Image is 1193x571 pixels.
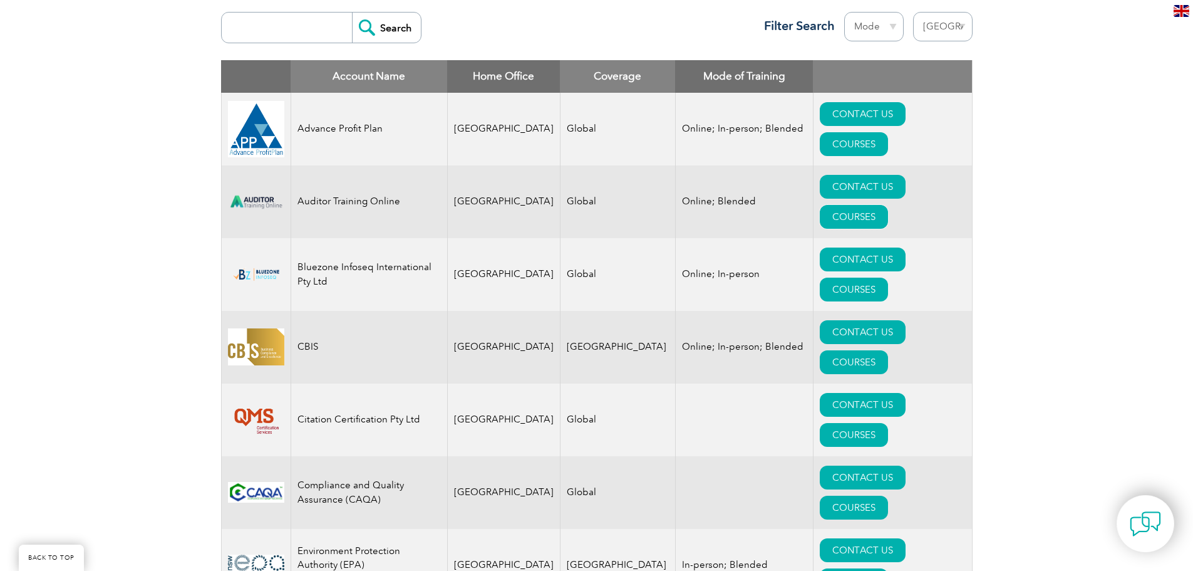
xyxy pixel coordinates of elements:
a: CONTACT US [820,393,906,417]
h3: Filter Search [757,18,835,34]
th: Account Name: activate to sort column descending [291,60,447,93]
img: 8f79303c-692d-ec11-b6e6-0022481838a2-logo.jpg [228,482,284,503]
img: cd2924ac-d9bc-ea11-a814-000d3a79823d-logo.jpg [228,101,284,157]
img: contact-chat.png [1130,508,1161,540]
a: CONTACT US [820,248,906,271]
a: CONTACT US [820,538,906,562]
img: en [1174,5,1189,17]
td: Global [560,456,675,529]
a: CONTACT US [820,102,906,126]
img: 94b1e894-3e6f-eb11-a812-00224815377e-logo.png [228,399,284,441]
td: [GEOGRAPHIC_DATA] [447,93,560,165]
td: [GEOGRAPHIC_DATA] [447,165,560,238]
td: CBIS [291,311,447,384]
td: Citation Certification Pty Ltd [291,384,447,456]
th: : activate to sort column ascending [813,60,972,93]
input: Search [352,13,421,43]
th: Coverage: activate to sort column ascending [560,60,675,93]
th: Home Office: activate to sort column ascending [447,60,560,93]
td: Global [560,384,675,456]
td: Compliance and Quality Assurance (CAQA) [291,456,447,529]
a: BACK TO TOP [19,545,84,571]
td: [GEOGRAPHIC_DATA] [447,238,560,311]
a: CONTACT US [820,466,906,490]
a: CONTACT US [820,320,906,344]
a: COURSES [820,205,888,229]
img: d024547b-a6e0-e911-a812-000d3a795b83-logo.png [228,187,284,216]
td: Global [560,238,675,311]
td: Bluezone Infoseq International Pty Ltd [291,238,447,311]
td: Online; In-person [675,238,813,311]
td: Online; In-person; Blended [675,93,813,165]
a: COURSES [820,278,888,301]
a: COURSES [820,350,888,374]
a: COURSES [820,423,888,447]
th: Mode of Training: activate to sort column ascending [675,60,813,93]
a: COURSES [820,132,888,156]
a: CONTACT US [820,175,906,199]
td: Auditor Training Online [291,165,447,238]
td: [GEOGRAPHIC_DATA] [560,311,675,384]
img: 07dbdeaf-5408-eb11-a813-000d3ae11abd-logo.jpg [228,328,284,365]
td: Global [560,93,675,165]
td: Online; In-person; Blended [675,311,813,384]
td: [GEOGRAPHIC_DATA] [447,456,560,529]
a: COURSES [820,496,888,520]
td: Global [560,165,675,238]
td: [GEOGRAPHIC_DATA] [447,384,560,456]
td: [GEOGRAPHIC_DATA] [447,311,560,384]
td: Advance Profit Plan [291,93,447,165]
img: bf5d7865-000f-ed11-b83d-00224814fd52-logo.png [228,265,284,284]
td: Online; Blended [675,165,813,238]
